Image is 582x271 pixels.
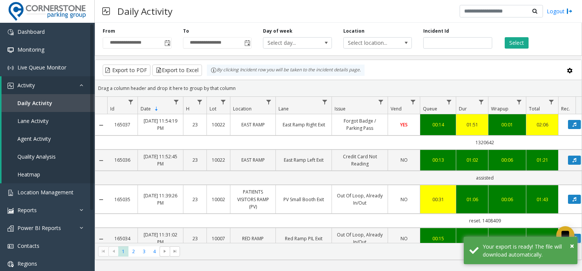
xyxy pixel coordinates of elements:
a: 165037 [112,121,133,128]
span: Monitoring [17,46,44,53]
a: 165035 [112,196,133,203]
a: 10007 [211,235,225,242]
a: 00:15 [425,235,451,242]
img: 'icon' [8,29,14,35]
img: 'icon' [8,190,14,196]
div: 01:51 [461,121,483,128]
a: 01:21 [531,156,554,164]
a: PV Small Booth Exit [280,196,327,203]
span: YES [400,121,408,128]
a: [DATE] 11:54:19 PM [142,117,178,132]
a: Daily Activity [2,94,95,112]
a: Collapse Details [95,236,107,242]
a: Lane Activity [2,112,95,130]
a: EAST RAMP [235,156,271,164]
div: By clicking Incident row you will be taken to the incident details page. [207,65,365,76]
img: 'icon' [8,225,14,232]
img: infoIcon.svg [211,67,217,73]
span: Toggle popup [243,38,251,48]
span: Dashboard [17,28,45,35]
img: logout [566,7,573,15]
a: [DATE] 11:39:26 PM [142,192,178,206]
a: Out Of Loop, Already In/Out [336,192,383,206]
span: Location Management [17,189,74,196]
a: Red Ramp PIL Exit [280,235,327,242]
a: Wrapup Filter Menu [514,97,524,107]
a: 00:50 [461,235,483,242]
div: 00:13 [425,156,451,164]
span: Activity [17,82,35,89]
a: [DATE] 11:31:02 PM [142,231,178,246]
span: Page 2 [128,246,139,257]
span: Toggle popup [163,38,171,48]
span: Page 4 [149,246,160,257]
a: 00:06 [493,196,521,203]
span: Page 1 [118,246,128,257]
span: Go to the next page [162,248,168,254]
span: NO [401,157,408,163]
img: 'icon' [8,208,14,214]
span: Queue [423,106,437,112]
a: Lane Filter Menu [320,97,330,107]
span: Daily Activity [17,99,52,107]
img: 'icon' [8,65,14,71]
a: 00:31 [425,196,451,203]
a: Queue Filter Menu [444,97,454,107]
a: Collapse Details [95,197,107,203]
span: H [186,106,189,112]
button: Close [570,240,574,252]
a: Logout [547,7,573,15]
a: Vend Filter Menu [408,97,418,107]
a: 00:10 [493,235,521,242]
a: Total Filter Menu [546,97,557,107]
div: Data table [95,97,582,243]
label: Incident Id [423,28,449,35]
a: NO [393,235,415,242]
a: Dur Filter Menu [476,97,487,107]
button: Export to PDF [103,65,150,76]
a: Out Of Loop, Already In/Out [336,231,383,246]
a: 00:06 [493,156,521,164]
span: Select day... [263,38,318,48]
label: Day of week [263,28,293,35]
span: Go to the last page [170,246,180,257]
a: Quality Analysis [2,148,95,165]
a: 00:14 [425,121,451,128]
span: Vend [391,106,402,112]
a: Collapse Details [95,122,107,128]
img: 'icon' [8,261,14,267]
label: To [183,28,189,35]
div: Your export is ready! The file will download automatically. [483,243,572,258]
a: EAST RAMP [235,121,271,128]
a: RED RAMP [235,235,271,242]
button: Select [505,37,529,49]
span: Page 3 [139,246,149,257]
a: 01:02 [461,156,483,164]
img: 'icon' [8,243,14,249]
a: 01:15 [531,235,554,242]
img: pageIcon [102,2,110,20]
a: [DATE] 11:52:45 PM [142,153,178,167]
a: Id Filter Menu [126,97,136,107]
a: Heatmap [2,165,95,183]
button: Export to Excel [152,65,202,76]
div: 01:06 [461,196,483,203]
span: Select location... [344,38,398,48]
span: Contacts [17,242,39,249]
a: East Ramp Left Exit [280,156,327,164]
a: H Filter Menu [195,97,205,107]
a: Collapse Details [95,158,107,164]
a: 01:43 [531,196,554,203]
span: Go to the next page [160,246,170,257]
span: Rec. [561,106,570,112]
a: 10002 [211,196,225,203]
span: Date [141,106,151,112]
span: Wrapup [491,106,508,112]
a: 165036 [112,156,133,164]
div: 02:06 [531,121,554,128]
